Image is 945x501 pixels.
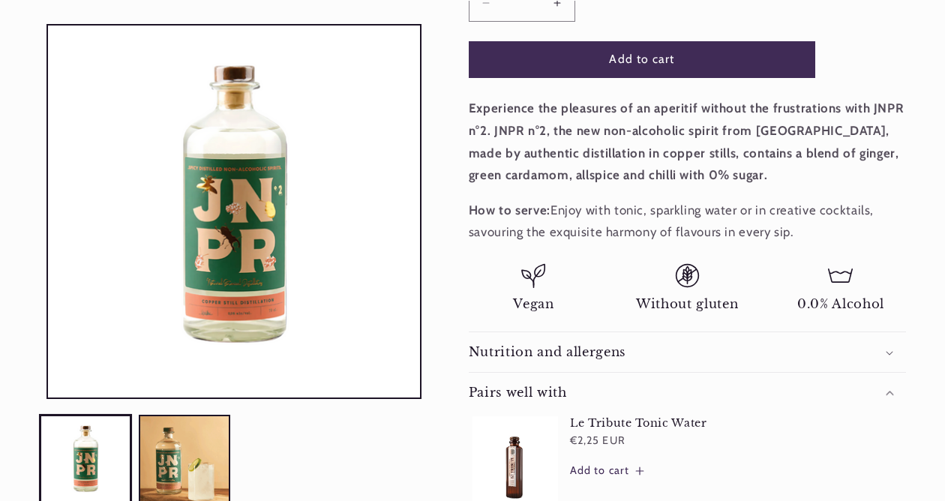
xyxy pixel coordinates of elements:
[469,41,815,78] button: Add to cart
[636,296,738,312] span: Without gluten
[469,199,906,244] p: Enjoy with tonic, sparkling water or in creative cocktails, savouring the exquisite harmony of fl...
[570,464,629,477] span: Add to cart
[469,202,550,217] strong: How to serve:
[469,100,904,182] strong: Experience the pleasures of an aperitif without the frustrations with JNPR n°2. JNPR n°2, the new...
[469,385,567,400] h2: Pairs well with
[469,344,625,360] h2: Nutrition and allergens
[469,373,906,412] summary: Pairs well with
[513,296,553,312] span: Vegan
[469,332,906,372] summary: Nutrition and allergens
[570,416,901,430] a: Le Tribute Tonic Water
[570,453,645,490] button: Add to cart
[797,296,884,312] span: 0.0% Alcohol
